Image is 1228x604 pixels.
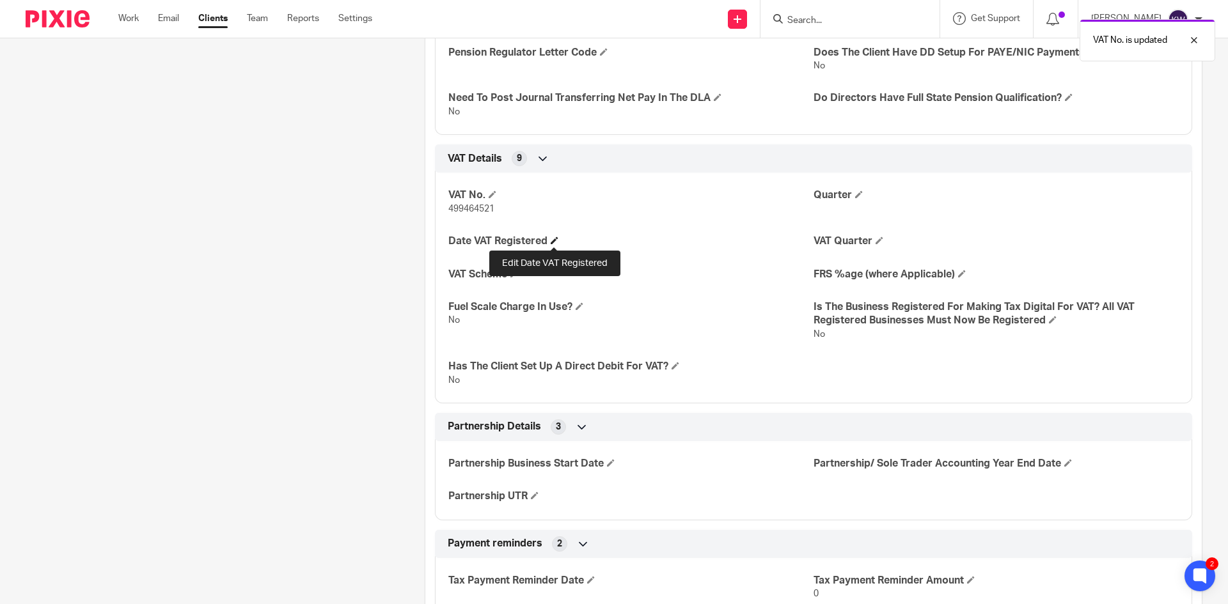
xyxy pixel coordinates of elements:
span: No [448,316,460,325]
a: Email [158,12,179,25]
h4: Quarter [814,189,1179,202]
div: 2 [1206,557,1218,570]
a: Work [118,12,139,25]
span: 3 [556,421,561,433]
h4: Partnership UTR [448,490,814,503]
a: Reports [287,12,319,25]
h4: Date VAT Registered [448,235,814,248]
h4: Tax Payment Reminder Date [448,574,814,587]
a: Settings [338,12,372,25]
h4: Partnership/ Sole Trader Accounting Year End Date [814,457,1179,470]
img: svg%3E [1168,9,1188,29]
span: 2 [557,538,562,550]
a: Team [247,12,268,25]
span: No [814,61,825,70]
h4: VAT Quarter [814,235,1179,248]
span: Partnership Details [448,420,541,433]
h4: Pension Regulator Letter Code [448,46,814,59]
h4: Has The Client Set Up A Direct Debit For VAT? [448,360,814,373]
span: No [448,107,460,116]
h4: Is The Business Registered For Making Tax Digital For VAT? All VAT Registered Businesses Must Now... [814,300,1179,328]
span: 9 [517,152,522,165]
img: Pixie [26,10,90,27]
span: Payment reminders [448,537,542,550]
h4: FRS %age (where Applicable) [814,268,1179,281]
h4: Do Directors Have Full State Pension Qualification? [814,91,1179,105]
h4: Fuel Scale Charge In Use? [448,300,814,314]
span: No [448,376,460,385]
h4: VAT No. [448,189,814,202]
h4: Need To Post Journal Transferring Net Pay In The DLA [448,91,814,105]
h4: Tax Payment Reminder Amount [814,574,1179,587]
h4: VAT Scheme [448,268,814,281]
a: Clients [198,12,228,25]
h4: Partnership Business Start Date [448,457,814,470]
span: 0 [814,589,819,598]
p: VAT No. is updated [1093,34,1167,47]
span: 499464521 [448,205,494,213]
span: No [814,330,825,339]
span: VAT Details [448,152,502,166]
